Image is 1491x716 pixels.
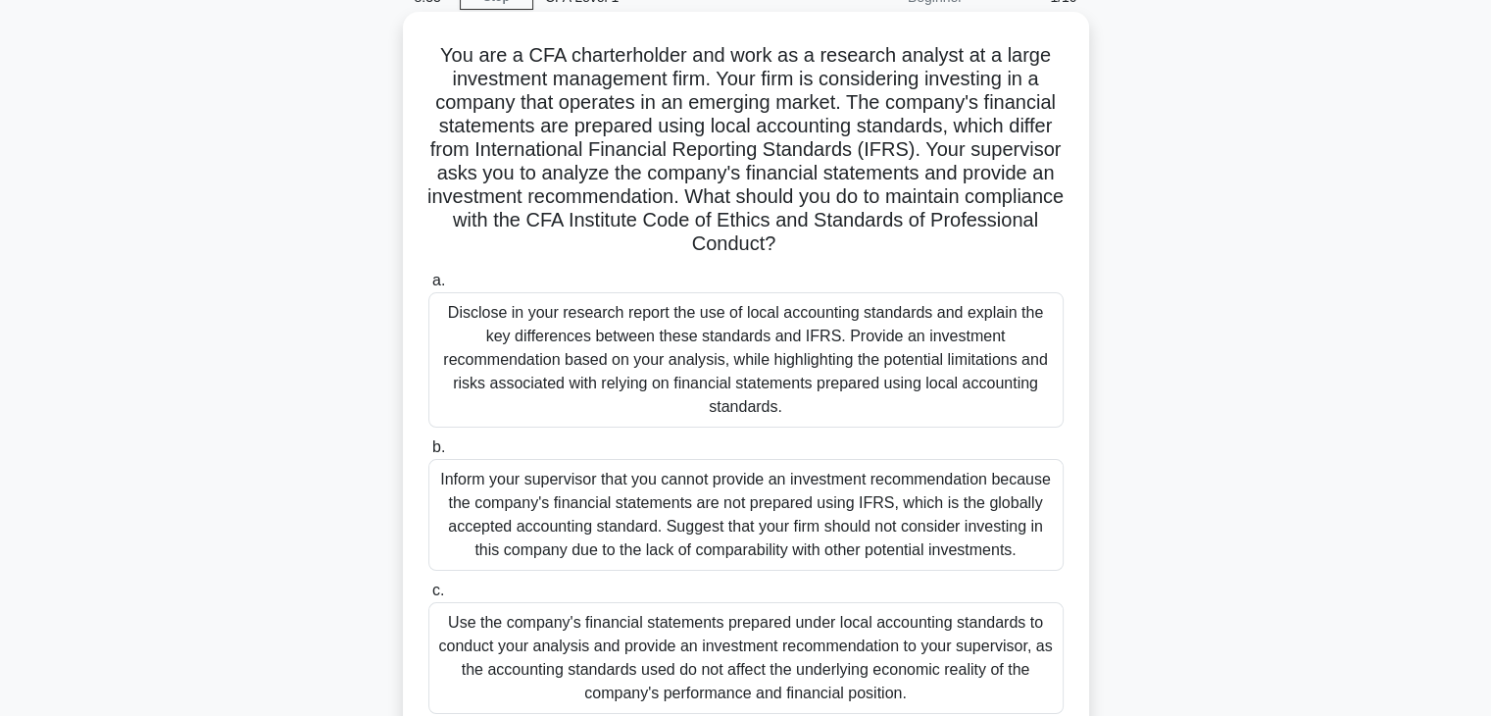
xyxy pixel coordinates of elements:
[432,272,445,288] span: a.
[428,602,1064,714] div: Use the company's financial statements prepared under local accounting standards to conduct your ...
[428,459,1064,571] div: Inform your supervisor that you cannot provide an investment recommendation because the company's...
[428,292,1064,428] div: Disclose in your research report the use of local accounting standards and explain the key differ...
[432,582,444,598] span: c.
[426,43,1066,257] h5: You are a CFA charterholder and work as a research analyst at a large investment management firm....
[432,438,445,455] span: b.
